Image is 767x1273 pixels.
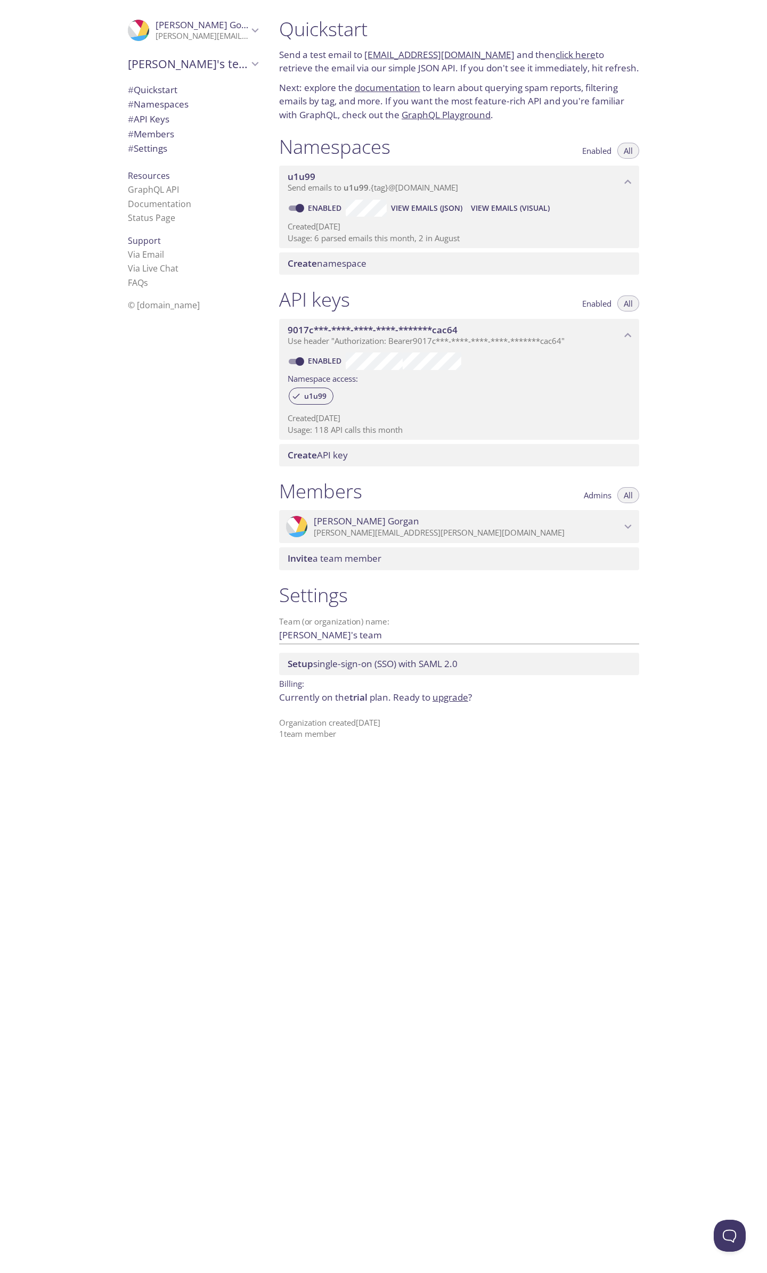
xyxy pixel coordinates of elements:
[128,128,174,140] span: Members
[119,127,266,142] div: Members
[119,13,266,48] div: Daniel Gorgan
[119,50,266,78] div: Daniel's team
[279,17,639,41] h1: Quickstart
[288,413,631,424] p: Created [DATE]
[279,653,639,675] div: Setup SSO
[577,487,618,503] button: Admins
[391,202,462,215] span: View Emails (JSON)
[617,487,639,503] button: All
[288,370,358,385] label: Namespace access:
[279,166,639,199] div: u1u99 namespace
[144,277,148,289] span: s
[471,202,550,215] span: View Emails (Visual)
[279,618,390,626] label: Team (or organization) name:
[128,299,200,311] span: © [DOMAIN_NAME]
[128,142,134,154] span: #
[279,510,639,543] div: Daniel Gorgan
[279,547,639,570] div: Invite a team member
[402,109,491,121] a: GraphQL Playground
[467,200,554,217] button: View Emails (Visual)
[617,143,639,159] button: All
[128,212,175,224] a: Status Page
[288,257,317,269] span: Create
[298,391,333,401] span: u1u99
[128,84,177,96] span: Quickstart
[128,128,134,140] span: #
[576,295,618,311] button: Enabled
[128,277,148,289] a: FAQ
[128,142,167,154] span: Settings
[279,583,639,607] h1: Settings
[288,449,348,461] span: API key
[387,200,467,217] button: View Emails (JSON)
[128,98,189,110] span: Namespaces
[279,135,390,159] h1: Namespaces
[355,81,420,94] a: documentation
[288,658,458,670] span: single-sign-on (SSO) with SAML 2.0
[279,48,639,75] p: Send a test email to and then to retrieve the email via our simple JSON API. If you don't see it ...
[128,198,191,210] a: Documentation
[576,143,618,159] button: Enabled
[617,295,639,311] button: All
[156,31,248,42] p: [PERSON_NAME][EMAIL_ADDRESS][PERSON_NAME][DOMAIN_NAME]
[119,83,266,97] div: Quickstart
[288,170,315,183] span: u1u99
[314,528,621,538] p: [PERSON_NAME][EMAIL_ADDRESS][PERSON_NAME][DOMAIN_NAME]
[288,658,313,670] span: Setup
[288,257,366,269] span: namespace
[556,48,595,61] a: click here
[128,235,161,247] span: Support
[314,515,419,527] span: [PERSON_NAME] Gorgan
[128,84,134,96] span: #
[128,98,134,110] span: #
[306,356,346,366] a: Enabled
[119,97,266,112] div: Namespaces
[279,717,639,740] p: Organization created [DATE] 1 team member
[128,262,178,274] a: Via Live Chat
[128,56,248,71] span: [PERSON_NAME]'s team
[119,141,266,156] div: Team Settings
[128,170,170,182] span: Resources
[279,444,639,466] div: Create API Key
[279,691,639,704] p: Currently on the plan.
[119,112,266,127] div: API Keys
[288,552,313,564] span: Invite
[349,691,368,703] span: trial
[306,203,346,213] a: Enabled
[279,81,639,122] p: Next: explore the to learn about querying spam reports, filtering emails by tag, and more. If you...
[714,1220,746,1252] iframe: Help Scout Beacon - Open
[289,388,333,405] div: u1u99
[279,252,639,275] div: Create namespace
[288,552,381,564] span: a team member
[279,675,639,691] p: Billing:
[288,182,458,193] span: Send emails to . {tag} @[DOMAIN_NAME]
[288,221,631,232] p: Created [DATE]
[128,184,179,195] a: GraphQL API
[279,288,350,311] h1: API keys
[128,113,169,125] span: API Keys
[288,424,631,436] p: Usage: 118 API calls this month
[279,479,362,503] h1: Members
[344,182,369,193] span: u1u99
[433,691,468,703] a: upgrade
[288,449,317,461] span: Create
[128,249,164,260] a: Via Email
[364,48,515,61] a: [EMAIL_ADDRESS][DOMAIN_NAME]
[156,19,261,31] span: [PERSON_NAME] Gorgan
[393,691,472,703] span: Ready to ?
[288,233,631,244] p: Usage: 6 parsed emails this month, 2 in August
[128,113,134,125] span: #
